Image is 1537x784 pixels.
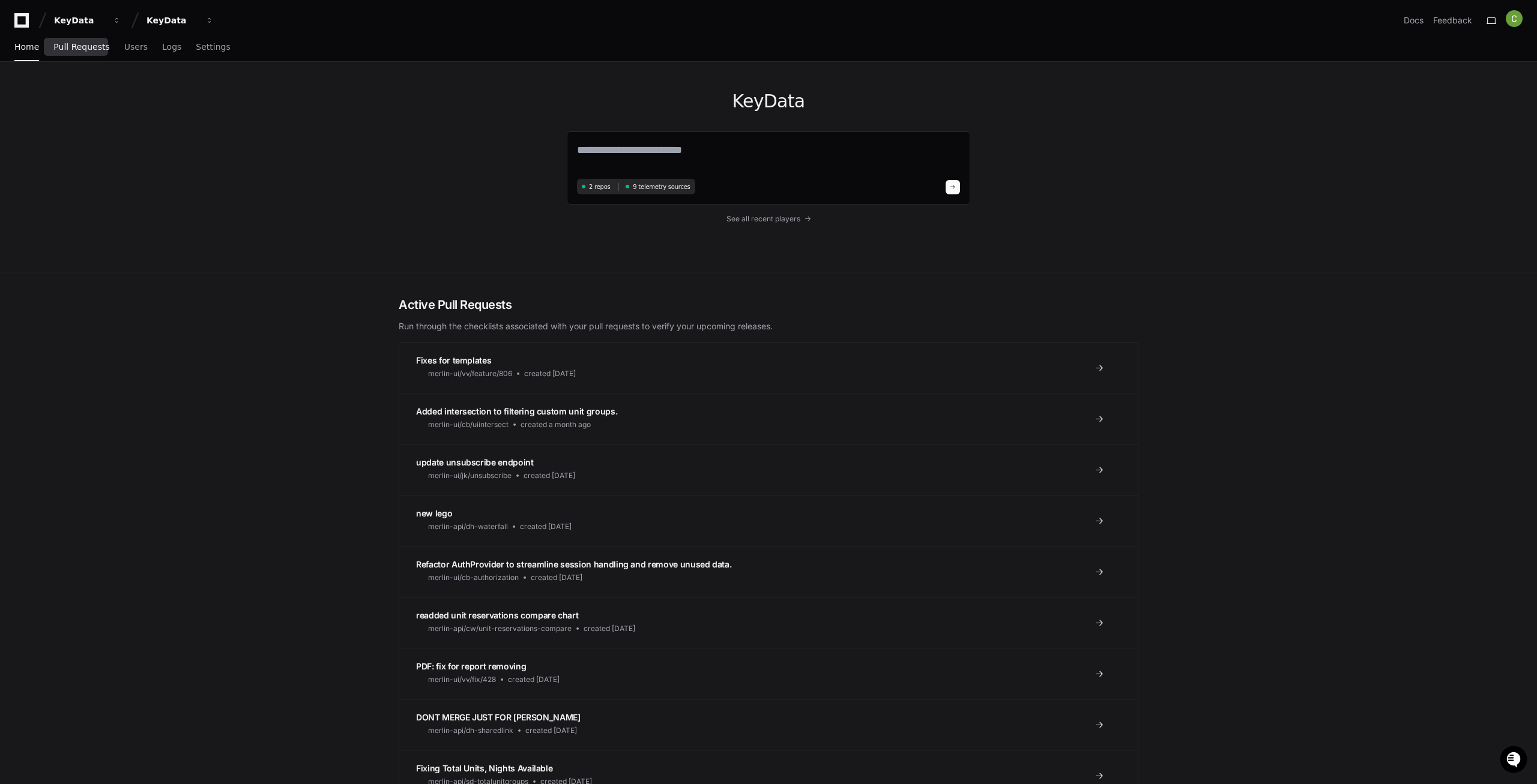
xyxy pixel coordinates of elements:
span: Home [14,43,39,50]
a: Logs [162,34,181,61]
span: DONT MERGE JUST FOR [PERSON_NAME] [416,712,580,722]
span: created [DATE] [508,675,560,684]
a: Added intersection to filtering custom unit groups.merlin-ui/cb/uiintersectcreated a month ago [399,393,1138,444]
span: created [DATE] [584,624,635,633]
a: Home [14,34,39,61]
span: Fixing Total Units, Nights Available [416,763,552,773]
div: We're available if you need us! [41,101,152,111]
span: Added intersection to filtering custom unit groups. [416,406,617,416]
img: ACg8ocIMhgArYgx6ZSQUNXU5thzs6UsPf9rb_9nFAWwzqr8JC4dkNA=s96-c [1506,10,1523,27]
a: Fixes for templatesmerlin-ui/vv/feature/806created [DATE] [399,343,1138,393]
span: created [DATE] [520,522,572,531]
span: Refactor AuthProvider to streamline session handling and remove unused data. [416,559,731,569]
button: Start new chat [204,93,219,107]
a: PDF: fix for report removingmerlin-ui/vv/fix/428created [DATE] [399,648,1138,699]
span: Pull Requests [53,43,109,50]
span: created [DATE] [531,573,582,582]
a: Docs [1404,14,1424,26]
span: new lego [416,508,452,518]
span: 9 telemetry sources [633,182,690,191]
a: See all recent players [567,214,970,224]
span: merlin-ui/jk/unsubscribe [428,471,512,480]
div: Start new chat [41,89,197,101]
h1: KeyData [567,91,970,112]
iframe: Open customer support [1499,744,1531,777]
a: Settings [196,34,230,61]
a: Refactor AuthProvider to streamline session handling and remove unused data.merlin-ui/cb-authoriz... [399,546,1138,597]
img: PlayerZero [12,12,36,36]
span: created a month ago [521,420,591,429]
div: KeyData [54,14,106,26]
span: merlin-api/dh-waterfall [428,522,508,531]
a: readded unit reservations compare chartmerlin-api/cw/unit-reservations-comparecreated [DATE] [399,597,1138,648]
a: Pull Requests [53,34,109,61]
span: PDF: fix for report removing [416,661,526,671]
a: new legomerlin-api/dh-waterfallcreated [DATE] [399,495,1138,546]
span: Pylon [119,126,145,135]
span: See all recent players [726,214,800,224]
p: Run through the checklists associated with your pull requests to verify your upcoming releases. [399,320,1138,332]
span: Logs [162,43,181,50]
div: KeyData [146,14,198,26]
span: readded unit reservations compare chart [416,610,578,620]
a: DONT MERGE JUST FOR [PERSON_NAME]merlin-api/dh-sharedlinkcreated [DATE] [399,699,1138,750]
span: merlin-api/dh-sharedlink [428,726,513,735]
span: merlin-ui/cb-authorization [428,573,519,582]
img: 1736555170064-99ba0984-63c1-480f-8ee9-699278ef63ed [12,89,34,111]
span: Settings [196,43,230,50]
h2: Active Pull Requests [399,296,1138,313]
span: update unsubscribe endpoint [416,457,534,467]
span: merlin-ui/cb/uiintersect [428,420,509,429]
span: created [DATE] [524,471,575,480]
span: 2 repos [589,182,611,191]
a: Users [124,34,148,61]
a: Powered byPylon [85,125,145,135]
button: KeyData [49,10,126,31]
button: Feedback [1433,14,1472,26]
span: created [DATE] [525,726,577,735]
span: Users [124,43,148,50]
a: update unsubscribe endpointmerlin-ui/jk/unsubscribecreated [DATE] [399,444,1138,495]
span: created [DATE] [524,369,576,379]
div: Welcome [12,48,219,67]
span: merlin-ui/vv/feature/806 [428,369,512,379]
button: KeyData [142,10,219,31]
span: merlin-api/cw/unit-reservations-compare [428,624,572,633]
span: Fixes for templates [416,355,491,365]
span: merlin-ui/vv/fix/428 [428,675,496,684]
